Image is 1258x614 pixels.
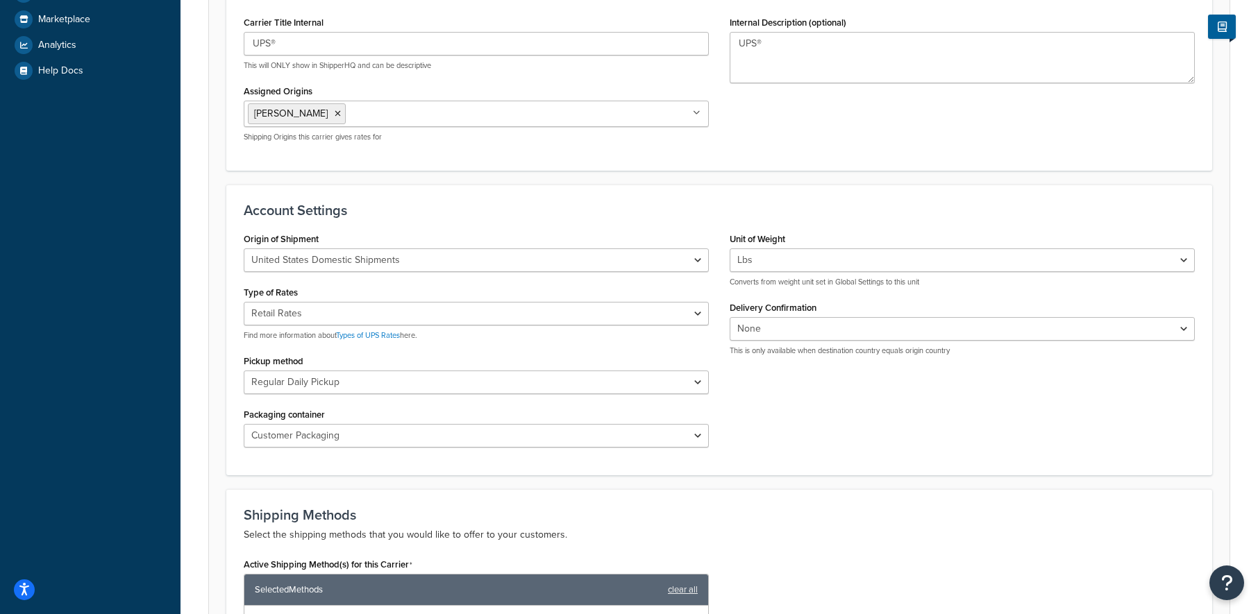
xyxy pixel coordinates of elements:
a: Types of UPS Rates [336,330,400,341]
h3: Shipping Methods [244,507,1195,522]
label: Packaging container [244,409,325,420]
span: Analytics [38,40,76,51]
a: Help Docs [10,58,170,83]
p: Shipping Origins this carrier gives rates for [244,132,709,142]
label: Active Shipping Method(s) for this Carrier [244,559,412,570]
span: [PERSON_NAME] [254,106,328,121]
label: Pickup method [244,356,303,366]
span: Help Docs [38,65,83,77]
p: Converts from weight unit set in Global Settings to this unit [730,277,1195,287]
label: Origin of Shipment [244,234,319,244]
button: Open Resource Center [1209,565,1244,600]
label: Internal Description (optional) [730,17,846,28]
textarea: UPS® [730,32,1195,83]
button: Show Help Docs [1208,15,1236,39]
label: Unit of Weight [730,234,785,244]
h3: Account Settings [244,203,1195,218]
a: Analytics [10,33,170,58]
p: This will ONLY show in ShipperHQ and can be descriptive [244,60,709,71]
label: Delivery Confirmation [730,302,816,313]
label: Assigned Origins [244,86,312,96]
label: Type of Rates [244,287,298,298]
p: Find more information about here. [244,330,709,341]
p: This is only available when destination country equals origin country [730,346,1195,356]
span: Selected Methods [255,580,661,599]
a: clear all [668,580,698,599]
label: Carrier Title Internal [244,17,324,28]
span: Marketplace [38,14,90,26]
a: Marketplace [10,7,170,32]
p: Select the shipping methods that you would like to offer to your customers. [244,527,1195,543]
